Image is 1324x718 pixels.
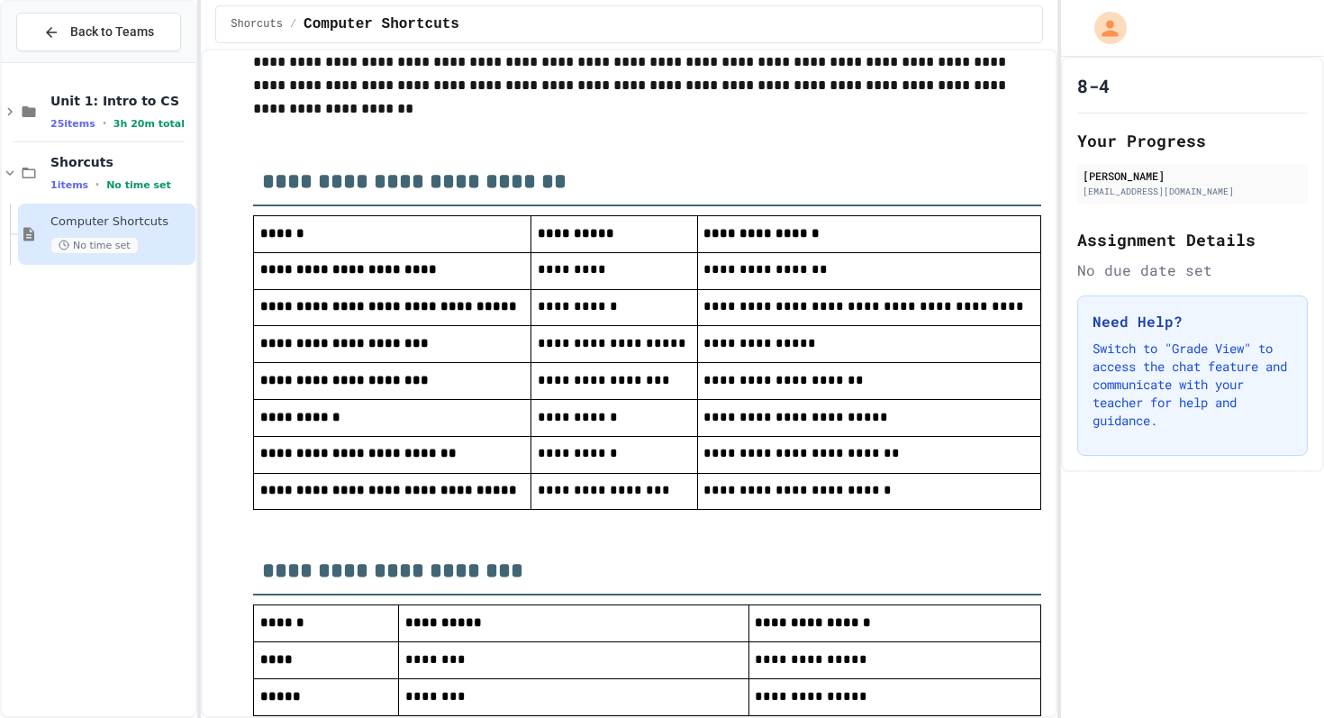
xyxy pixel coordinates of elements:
div: My Account [1075,7,1131,49]
span: Unit 1: Intro to CS [50,93,192,109]
span: Computer Shortcuts [50,214,192,230]
span: No time set [106,179,171,191]
span: • [95,177,99,192]
div: [EMAIL_ADDRESS][DOMAIN_NAME] [1083,185,1302,198]
button: Back to Teams [16,13,181,51]
div: No due date set [1077,259,1308,281]
h2: Your Progress [1077,128,1308,153]
span: No time set [50,237,139,254]
span: 25 items [50,118,95,130]
h2: Assignment Details [1077,227,1308,252]
div: [PERSON_NAME] [1083,168,1302,184]
span: / [290,17,296,32]
span: 3h 20m total [113,118,185,130]
span: Shorcuts [50,154,192,170]
span: 1 items [50,179,88,191]
span: Back to Teams [70,23,154,41]
p: Switch to "Grade View" to access the chat feature and communicate with your teacher for help and ... [1093,340,1292,430]
span: Computer Shortcuts [304,14,459,35]
h3: Need Help? [1093,311,1292,332]
span: • [103,116,106,131]
span: Shorcuts [231,17,283,32]
h1: 8-4 [1077,73,1110,98]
